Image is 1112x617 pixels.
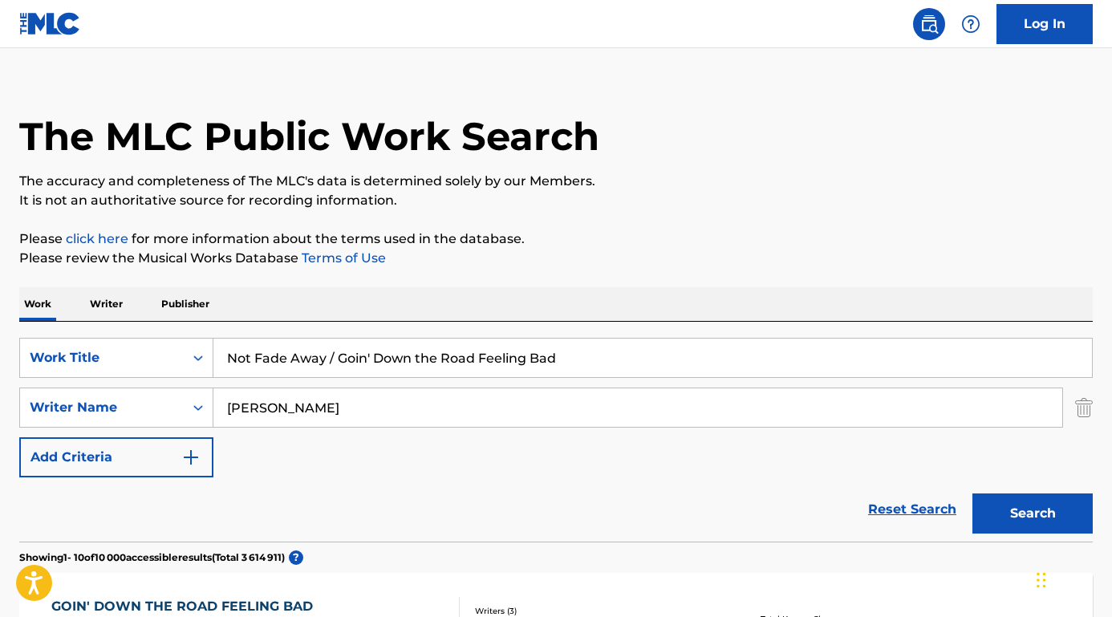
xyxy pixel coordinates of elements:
[1032,540,1112,617] iframe: Chat Widget
[30,348,174,367] div: Work Title
[19,287,56,321] p: Work
[996,4,1093,44] a: Log In
[19,437,213,477] button: Add Criteria
[298,250,386,266] a: Terms of Use
[289,550,303,565] span: ?
[181,448,201,467] img: 9d2ae6d4665cec9f34b9.svg
[860,492,964,527] a: Reset Search
[475,605,715,617] div: Writers ( 3 )
[19,550,285,565] p: Showing 1 - 10 of 10 000 accessible results (Total 3 614 911 )
[19,338,1093,542] form: Search Form
[19,172,1093,191] p: The accuracy and completeness of The MLC's data is determined solely by our Members.
[919,14,939,34] img: search
[19,191,1093,210] p: It is not an authoritative source for recording information.
[156,287,214,321] p: Publisher
[19,249,1093,268] p: Please review the Musical Works Database
[955,8,987,40] div: Help
[913,8,945,40] a: Public Search
[961,14,980,34] img: help
[19,112,599,160] h1: The MLC Public Work Search
[972,493,1093,534] button: Search
[30,398,174,417] div: Writer Name
[85,287,128,321] p: Writer
[51,597,321,616] div: GOIN' DOWN THE ROAD FEELING BAD
[66,231,128,246] a: click here
[1032,540,1112,617] div: Widget de chat
[1037,556,1046,604] div: Glisser
[1075,388,1093,428] img: Delete Criterion
[19,12,81,35] img: MLC Logo
[19,229,1093,249] p: Please for more information about the terms used in the database.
